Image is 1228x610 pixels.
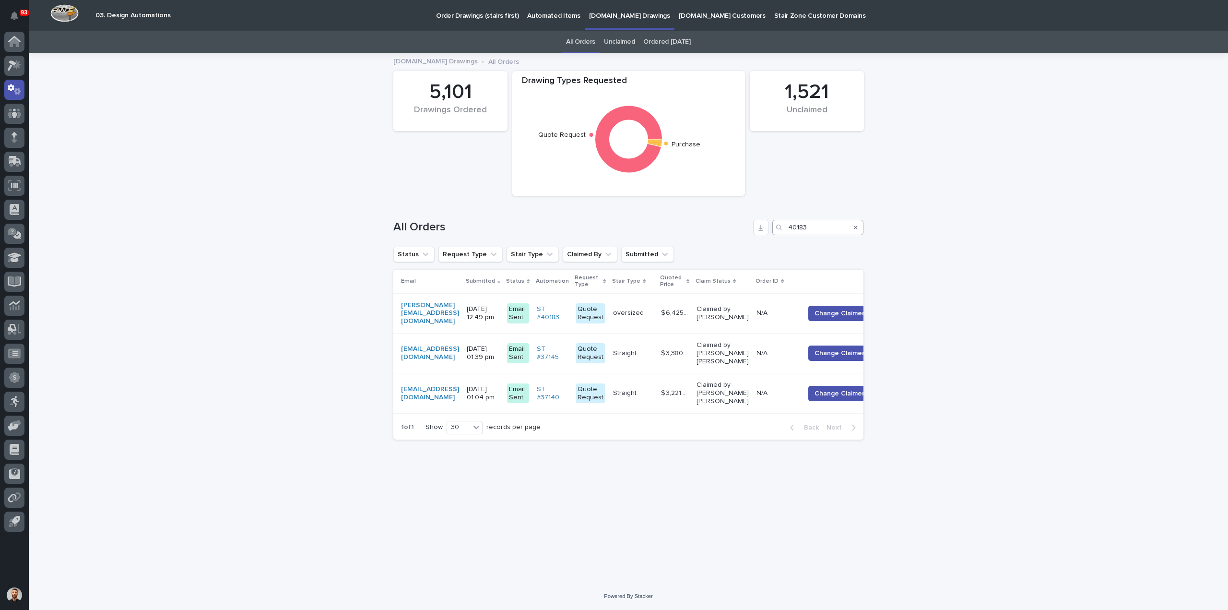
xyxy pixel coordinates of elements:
p: 93 [21,9,27,16]
p: Straight [613,387,638,397]
a: Ordered [DATE] [643,31,691,53]
p: Order ID [756,276,779,287]
button: users-avatar [4,585,24,605]
div: 30 [447,422,470,432]
text: Purchase [672,142,700,148]
div: Drawings Ordered [410,105,491,125]
p: Submitted [466,276,495,287]
button: Change Claimer [808,306,871,321]
span: Back [798,424,819,431]
text: Quote Request [538,132,586,138]
tr: [EMAIL_ADDRESS][DOMAIN_NAME] [DATE] 01:04 pmEmail SentST #37140 Quote RequestStraightStraight $ 3... [393,373,886,413]
div: Quote Request [576,303,605,323]
div: Email Sent [507,383,529,404]
a: ST #40183 [537,305,568,322]
p: Straight [613,347,638,358]
button: Request Type [438,247,503,262]
img: Workspace Logo [50,4,79,22]
h2: 03. Design Automations [95,12,171,20]
input: Search [772,220,863,235]
div: Drawing Types Requested [512,76,745,92]
h1: All Orders [393,220,749,234]
a: Unclaimed [604,31,635,53]
p: records per page [486,423,541,431]
p: Claimed by [PERSON_NAME] [697,305,749,322]
p: N/A [756,387,769,397]
a: Powered By Stacker [604,593,652,599]
p: Claimed by [PERSON_NAME] [PERSON_NAME] [697,341,749,365]
p: Automation [536,276,569,287]
button: Next [823,423,863,432]
p: Status [506,276,524,287]
span: Change Claimer [815,348,864,358]
button: Claimed By [563,247,617,262]
p: 1 of 1 [393,416,422,439]
button: Change Claimer [808,346,871,361]
div: Unclaimed [766,105,848,125]
tr: [PERSON_NAME][EMAIL_ADDRESS][DOMAIN_NAME] [DATE] 12:49 pmEmail SentST #40183 Quote Requestoversiz... [393,293,886,333]
div: Quote Request [576,383,605,404]
p: oversized [613,307,646,317]
div: Email Sent [507,343,529,363]
div: Email Sent [507,303,529,323]
button: Change Claimer [808,386,871,401]
a: [PERSON_NAME][EMAIL_ADDRESS][DOMAIN_NAME] [401,301,459,325]
button: Submitted [621,247,674,262]
div: 1,521 [766,80,848,104]
a: [EMAIL_ADDRESS][DOMAIN_NAME] [401,345,459,361]
a: [DOMAIN_NAME] Drawings [393,55,478,66]
p: Email [401,276,416,287]
button: Back [782,423,823,432]
p: $ 6,425.00 [661,307,691,317]
span: Change Claimer [815,389,864,398]
a: ST #37145 [537,345,568,361]
p: Stair Type [612,276,640,287]
p: N/A [756,347,769,358]
p: Quoted Price [660,273,685,290]
p: All Orders [488,56,519,66]
div: Notifications93 [12,12,24,27]
a: ST #37140 [537,385,568,402]
p: [DATE] 01:39 pm [467,345,499,361]
p: [DATE] 01:04 pm [467,385,499,402]
p: Claimed by [PERSON_NAME] [PERSON_NAME] [697,381,749,405]
a: All Orders [566,31,595,53]
span: Next [827,424,848,431]
p: $ 3,380.00 [661,347,691,358]
button: Notifications [4,6,24,26]
p: N/A [756,307,769,317]
p: [DATE] 12:49 pm [467,305,499,322]
div: 5,101 [410,80,491,104]
p: $ 3,221.00 [661,387,691,397]
button: Status [393,247,435,262]
button: Stair Type [507,247,559,262]
p: Claim Status [696,276,731,287]
span: Change Claimer [815,309,864,318]
p: Show [425,423,443,431]
div: Quote Request [576,343,605,363]
tr: [EMAIL_ADDRESS][DOMAIN_NAME] [DATE] 01:39 pmEmail SentST #37145 Quote RequestStraightStraight $ 3... [393,333,886,373]
p: Request Type [575,273,601,290]
a: [EMAIL_ADDRESS][DOMAIN_NAME] [401,385,459,402]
